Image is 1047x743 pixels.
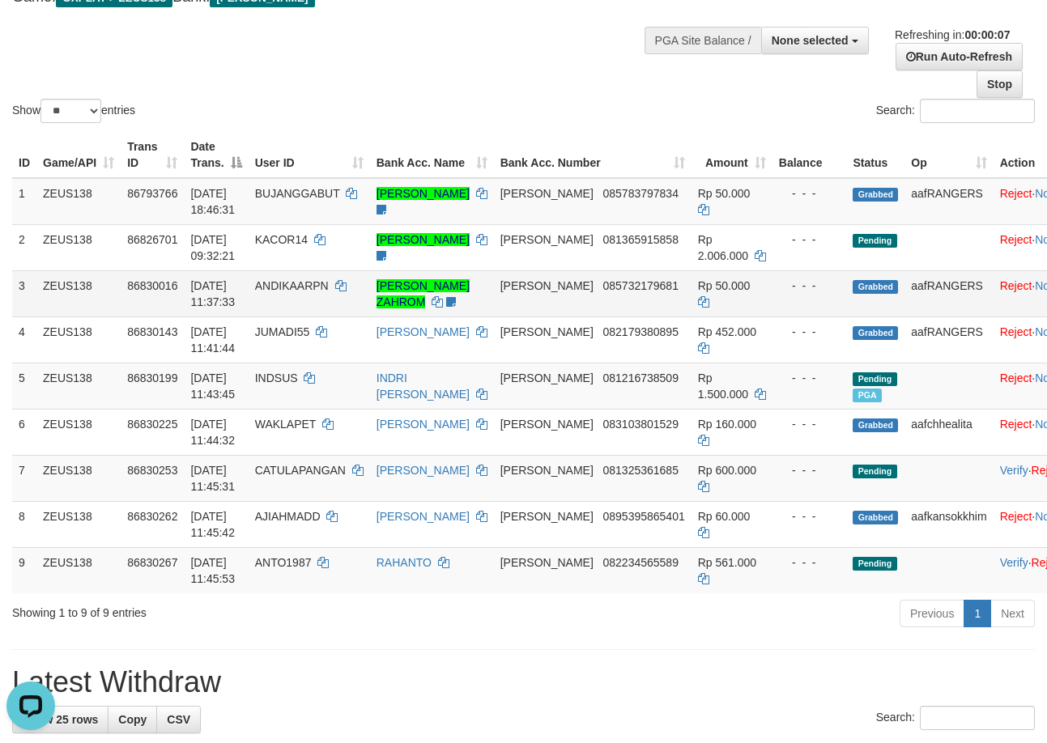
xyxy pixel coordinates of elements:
span: Refreshing in: [895,28,1010,41]
a: Reject [1000,325,1032,338]
span: Grabbed [853,418,898,432]
strong: 00:00:07 [964,28,1010,41]
th: Amount: activate to sort column ascending [692,132,772,178]
a: Copy [108,706,157,733]
input: Search: [920,706,1035,730]
th: Bank Acc. Number: activate to sort column ascending [494,132,692,178]
td: ZEUS138 [36,409,121,455]
td: aafkansokkhim [904,501,993,547]
span: ANDIKAARPN [255,279,329,292]
a: [PERSON_NAME] [377,233,470,246]
span: 86830016 [127,279,177,292]
span: Grabbed [853,326,898,340]
th: Status [846,132,904,178]
td: 2 [12,224,36,270]
span: 86830253 [127,464,177,477]
span: [PERSON_NAME] [500,418,594,431]
h1: Latest Withdraw [12,666,1035,698]
span: CSV [167,713,190,726]
a: Reject [1000,233,1032,246]
th: Balance [772,132,847,178]
div: - - - [779,370,841,386]
span: [PERSON_NAME] [500,556,594,569]
td: ZEUS138 [36,455,121,501]
a: Next [990,600,1035,627]
span: Grabbed [853,511,898,524]
span: BUJANGGABUT [255,187,340,200]
span: 86826701 [127,233,177,246]
a: Reject [1000,187,1032,200]
div: - - - [779,554,841,571]
span: CATULAPANGAN [255,464,346,477]
div: - - - [779,324,841,340]
span: [PERSON_NAME] [500,371,594,384]
span: [PERSON_NAME] [500,187,594,200]
div: - - - [779,278,841,294]
span: [DATE] 11:37:33 [190,279,235,308]
span: Copy 0895395865401 to clipboard [602,510,684,523]
td: ZEUS138 [36,270,121,316]
a: [PERSON_NAME] [377,187,470,200]
td: 6 [12,409,36,455]
span: Grabbed [853,188,898,202]
div: - - - [779,185,841,202]
span: JUMADI55 [255,325,310,338]
div: - - - [779,231,841,248]
span: Copy 085732179681 to clipboard [602,279,678,292]
th: User ID: activate to sort column ascending [249,132,370,178]
td: ZEUS138 [36,363,121,409]
span: [PERSON_NAME] [500,510,594,523]
span: ANTO1987 [255,556,312,569]
td: 1 [12,178,36,225]
label: Show entries [12,99,135,123]
span: Copy [118,713,147,726]
a: 1 [964,600,991,627]
a: Reject [1000,510,1032,523]
a: Reject [1000,418,1032,431]
span: Rp 452.000 [698,325,756,338]
span: KACOR14 [255,233,308,246]
span: 86830267 [127,556,177,569]
td: aafchhealita [904,409,993,455]
span: Pending [853,465,896,478]
a: [PERSON_NAME] ZAHROM [377,279,470,308]
td: ZEUS138 [36,501,121,547]
a: [PERSON_NAME] [377,464,470,477]
th: Op: activate to sort column ascending [904,132,993,178]
span: WAKLAPET [255,418,316,431]
span: Copy 085783797834 to clipboard [602,187,678,200]
label: Search: [876,706,1035,730]
span: [PERSON_NAME] [500,279,594,292]
input: Search: [920,99,1035,123]
td: ZEUS138 [36,547,121,593]
a: [PERSON_NAME] [377,325,470,338]
span: Rp 50.000 [698,279,751,292]
a: Verify [1000,464,1028,477]
div: - - - [779,508,841,524]
td: 8 [12,501,36,547]
td: aafRANGERS [904,178,993,225]
span: Pending [853,234,896,248]
span: Grabbed [853,280,898,294]
span: INDSUS [255,371,298,384]
div: PGA Site Balance / [645,27,761,54]
a: [PERSON_NAME] [377,418,470,431]
span: Rp 2.006.000 [698,233,748,262]
span: [DATE] 11:45:42 [190,510,235,539]
span: 86793766 [127,187,177,200]
span: Copy 083103801529 to clipboard [602,418,678,431]
span: Pending [853,557,896,571]
span: AJIAHMADD [255,510,321,523]
button: None selected [761,27,869,54]
div: - - - [779,416,841,432]
td: 3 [12,270,36,316]
a: CSV [156,706,201,733]
div: - - - [779,462,841,478]
span: [DATE] 11:45:53 [190,556,235,585]
td: 5 [12,363,36,409]
a: Previous [900,600,964,627]
th: Date Trans.: activate to sort column descending [184,132,248,178]
span: Rp 561.000 [698,556,756,569]
div: Showing 1 to 9 of 9 entries [12,598,424,621]
span: [DATE] 18:46:31 [190,187,235,216]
